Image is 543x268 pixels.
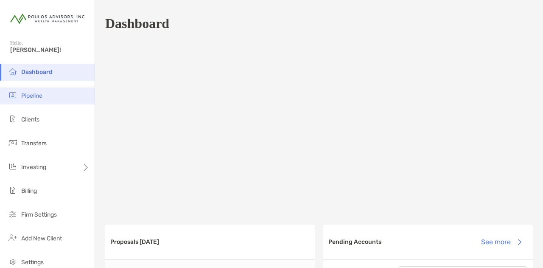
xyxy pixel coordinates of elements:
img: clients icon [8,114,18,124]
img: dashboard icon [8,66,18,76]
span: Clients [21,116,39,123]
img: firm-settings icon [8,209,18,219]
img: Zoe Logo [10,3,84,34]
img: add_new_client icon [8,233,18,243]
img: settings icon [8,257,18,267]
img: pipeline icon [8,90,18,100]
span: Transfers [21,140,47,147]
h3: Pending Accounts [328,238,381,245]
img: transfers icon [8,138,18,148]
span: Billing [21,187,37,195]
img: investing icon [8,161,18,172]
h1: Dashboard [105,16,169,31]
img: billing icon [8,185,18,195]
span: Settings [21,259,44,266]
span: [PERSON_NAME]! [10,46,90,54]
button: See more [474,233,528,251]
span: Investing [21,164,46,171]
span: Pipeline [21,92,42,99]
span: Dashboard [21,68,53,76]
span: Add New Client [21,235,62,242]
span: Firm Settings [21,211,57,218]
h3: Proposals [DATE] [110,238,159,245]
